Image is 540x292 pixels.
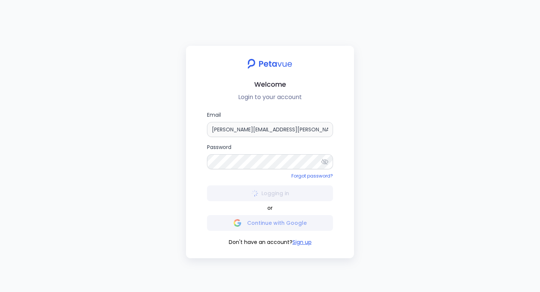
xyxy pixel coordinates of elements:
a: Forgot password? [291,173,333,179]
span: or [267,204,273,212]
span: Don't have an account? [229,238,292,246]
img: petavue logo [243,55,297,73]
h2: Welcome [192,79,348,90]
p: Login to your account [192,93,348,102]
label: Password [207,143,333,169]
input: Password [207,154,333,169]
label: Email [207,111,333,137]
input: Email [207,122,333,137]
button: Sign up [292,238,312,246]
